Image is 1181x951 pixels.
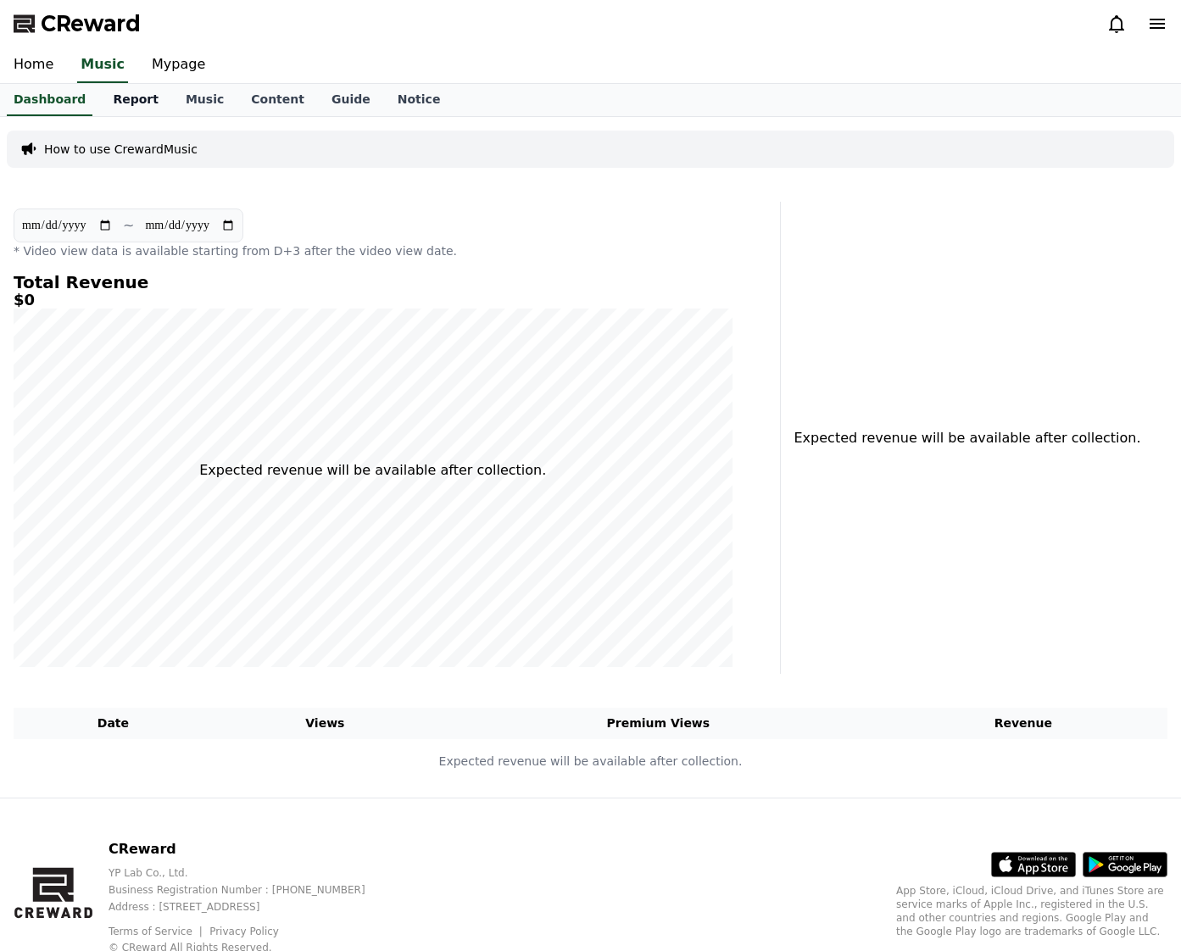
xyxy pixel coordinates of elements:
[794,428,1129,448] p: Expected revenue will be available after collection.
[109,926,205,937] a: Terms of Service
[99,84,172,116] a: Report
[209,926,279,937] a: Privacy Policy
[199,460,546,481] p: Expected revenue will be available after collection.
[41,10,141,37] span: CReward
[213,708,437,739] th: Views
[138,47,219,83] a: Mypage
[109,839,393,859] p: CReward
[14,292,733,309] h5: $0
[384,84,454,116] a: Notice
[14,753,1167,770] p: Expected revenue will be available after collection.
[123,215,134,236] p: ~
[879,708,1167,739] th: Revenue
[109,866,393,880] p: YP Lab Co., Ltd.
[77,47,128,83] a: Music
[44,141,198,158] a: How to use CrewardMusic
[172,84,237,116] a: Music
[14,242,733,259] p: * Video view data is available starting from D+3 after the video view date.
[318,84,384,116] a: Guide
[14,273,733,292] h4: Total Revenue
[14,708,213,739] th: Date
[237,84,318,116] a: Content
[109,900,393,914] p: Address : [STREET_ADDRESS]
[109,883,393,897] p: Business Registration Number : [PHONE_NUMBER]
[14,10,141,37] a: CReward
[7,84,92,116] a: Dashboard
[896,884,1167,938] p: App Store, iCloud, iCloud Drive, and iTunes Store are service marks of Apple Inc., registered in ...
[437,708,879,739] th: Premium Views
